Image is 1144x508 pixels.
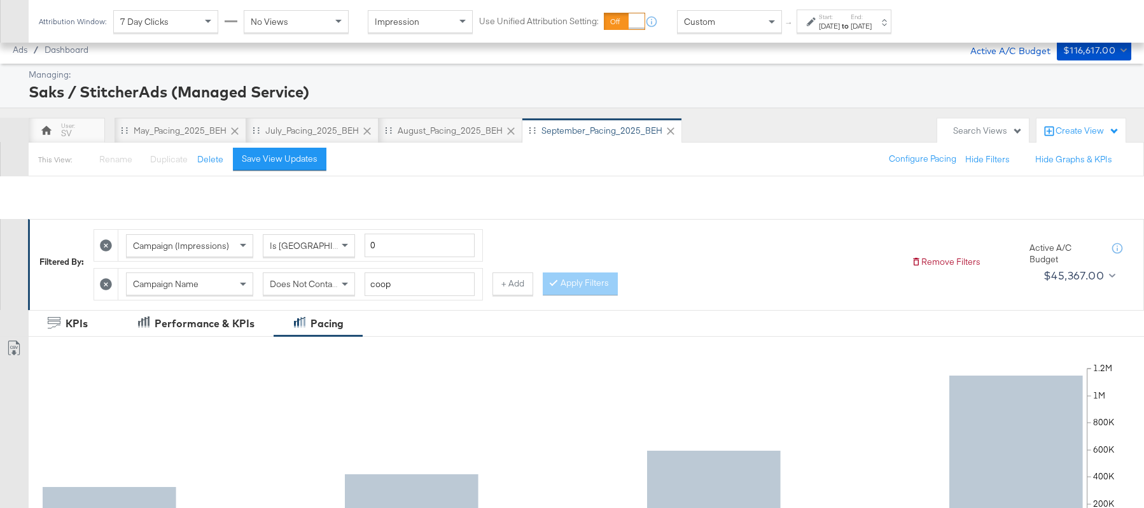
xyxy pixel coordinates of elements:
[120,16,169,27] span: 7 Day Clicks
[1043,266,1104,285] div: $45,367.00
[957,40,1050,59] div: Active A/C Budget
[492,272,533,295] button: + Add
[197,153,223,166] button: Delete
[880,148,965,171] button: Configure Pacing
[38,17,107,26] div: Attribution Window:
[155,316,255,331] div: Performance & KPIs
[1038,265,1119,286] button: $45,367.00
[150,153,188,165] span: Duplicate
[911,256,980,268] button: Remove Filters
[99,153,132,165] span: Rename
[1029,242,1099,265] div: Active A/C Budget
[1063,43,1115,59] div: $116,617.00
[953,125,1022,137] div: Search Views
[39,256,84,268] div: Filtered By:
[365,272,475,296] input: Enter a search term
[783,22,795,26] span: ↑
[45,45,88,55] a: Dashboard
[29,69,1128,81] div: Managing:
[1057,40,1131,60] button: $116,617.00
[479,15,599,27] label: Use Unified Attribution Setting:
[133,278,199,290] span: Campaign Name
[965,153,1010,166] button: Hide Filters
[242,153,317,165] div: Save View Updates
[29,81,1128,102] div: Saks / StitcherAds (Managed Service)
[840,21,851,31] strong: to
[684,16,715,27] span: Custom
[529,127,536,134] div: Drag to reorder tab
[541,125,662,137] div: September_Pacing_2025_BEH
[851,21,872,31] div: [DATE]
[233,148,326,171] button: Save View Updates
[1056,125,1119,138] div: Create View
[819,21,840,31] div: [DATE]
[1093,363,1112,374] text: 1.2M
[851,13,872,21] label: End:
[385,127,392,134] div: Drag to reorder tab
[27,45,45,55] span: /
[265,125,359,137] div: July_Pacing_2025_BEH
[270,240,367,251] span: Is [GEOGRAPHIC_DATA]
[253,127,260,134] div: Drag to reorder tab
[121,127,128,134] div: Drag to reorder tab
[251,16,288,27] span: No Views
[134,125,227,137] div: May_Pacing_2025_BEH
[13,45,27,55] span: Ads
[365,234,475,257] input: Enter a number
[38,155,72,165] div: This View:
[1035,153,1112,166] button: Hide Graphs & KPIs
[133,240,229,251] span: Campaign (Impressions)
[66,316,88,331] div: KPIs
[310,316,344,331] div: Pacing
[375,16,419,27] span: Impression
[270,278,339,290] span: Does Not Contain
[61,127,72,139] div: SV
[819,13,840,21] label: Start:
[398,125,503,137] div: August_Pacing_2025_BEH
